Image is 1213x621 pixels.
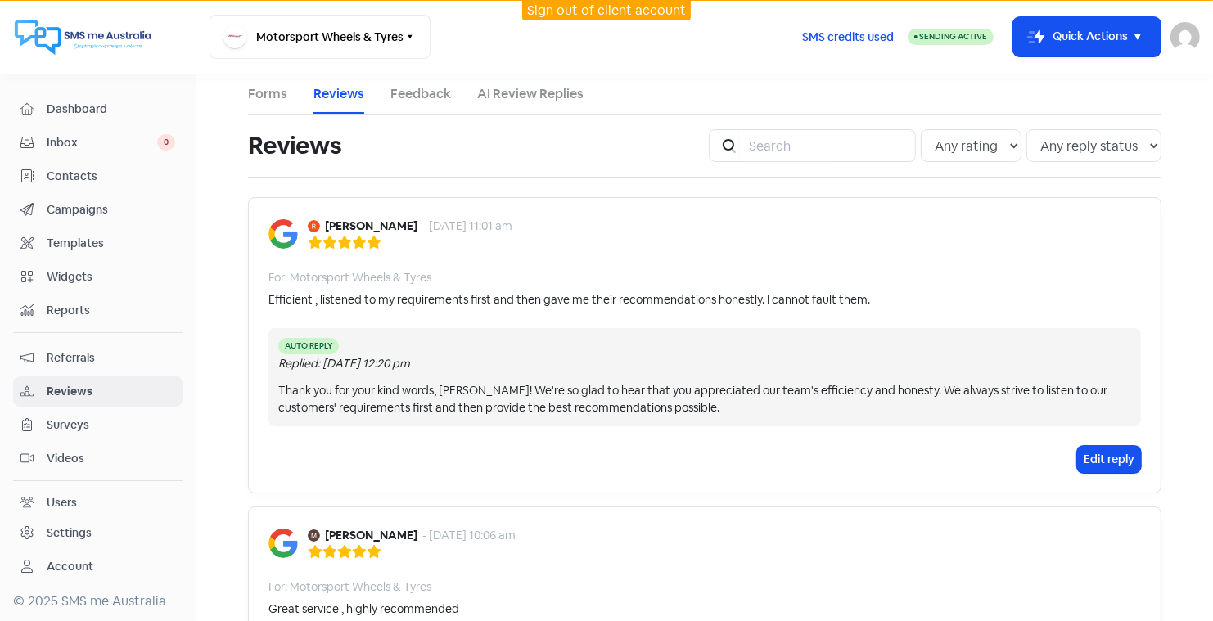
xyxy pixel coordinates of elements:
[47,168,175,185] span: Contacts
[788,27,908,44] a: SMS credits used
[13,410,183,440] a: Surveys
[919,31,987,42] span: Sending Active
[47,349,175,367] span: Referrals
[278,356,410,371] i: Replied: [DATE] 12:20 pm
[477,84,584,104] a: AI Review Replies
[325,218,417,235] b: [PERSON_NAME]
[313,84,364,104] a: Reviews
[13,161,183,191] a: Contacts
[268,601,459,618] div: Great service , highly recommended
[268,578,431,596] div: For: Motorsport Wheels & Tyres
[13,443,183,474] a: Videos
[47,383,175,400] span: Reviews
[13,488,183,518] a: Users
[157,134,175,151] span: 0
[802,29,894,46] span: SMS credits used
[308,220,320,232] img: Avatar
[13,343,183,373] a: Referrals
[13,592,183,611] div: © 2025 SMS me Australia
[47,201,175,218] span: Campaigns
[1013,17,1161,56] button: Quick Actions
[527,2,686,19] a: Sign out of client account
[325,527,417,544] b: [PERSON_NAME]
[13,94,183,124] a: Dashboard
[13,262,183,292] a: Widgets
[13,295,183,326] a: Reports
[268,269,431,286] div: For: Motorsport Wheels & Tyres
[390,84,451,104] a: Feedback
[210,15,431,59] button: Motorsport Wheels & Tyres
[1077,446,1141,473] button: Edit reply
[278,338,339,354] span: Auto Reply
[13,228,183,259] a: Templates
[268,291,870,308] div: Efficient , listened to my requirements first and then gave me their recommendations honestly. I ...
[47,101,175,118] span: Dashboard
[13,376,183,407] a: Reviews
[13,128,183,158] a: Inbox 0
[47,416,175,434] span: Surveys
[47,235,175,252] span: Templates
[47,302,175,319] span: Reports
[908,27,994,47] a: Sending Active
[422,527,516,544] div: - [DATE] 10:06 am
[13,551,183,582] a: Account
[47,268,175,286] span: Widgets
[248,84,287,104] a: Forms
[47,450,175,467] span: Videos
[1170,22,1200,52] img: User
[308,529,320,542] img: Avatar
[13,195,183,225] a: Campaigns
[47,524,92,542] div: Settings
[13,518,183,548] a: Settings
[268,219,298,249] img: Image
[47,134,157,151] span: Inbox
[278,382,1131,416] div: Thank you for your kind words, [PERSON_NAME]! We're so glad to hear that you appreciated our team...
[47,558,93,575] div: Account
[268,529,298,558] img: Image
[47,494,77,511] div: Users
[739,129,916,162] input: Search
[248,119,341,172] h1: Reviews
[422,218,512,235] div: - [DATE] 11:01 am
